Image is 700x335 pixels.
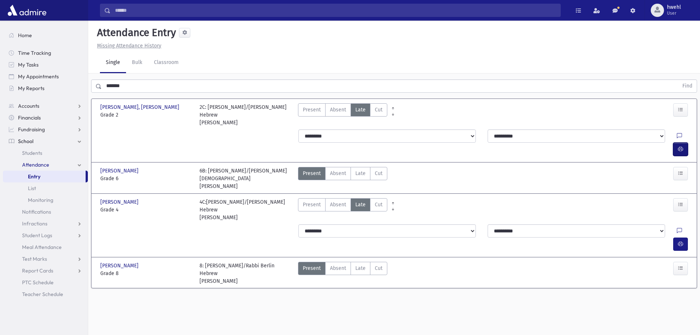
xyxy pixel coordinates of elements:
[100,262,140,270] span: [PERSON_NAME]
[100,111,192,119] span: Grade 2
[3,82,88,94] a: My Reports
[667,4,681,10] span: hwehl
[22,220,47,227] span: Infractions
[200,198,291,221] div: 4C:[PERSON_NAME]/[PERSON_NAME] Hebrew [PERSON_NAME]
[3,253,88,265] a: Test Marks
[3,171,86,182] a: Entry
[3,135,88,147] a: School
[22,232,52,239] span: Student Logs
[298,262,387,285] div: AttTypes
[3,194,88,206] a: Monitoring
[303,106,321,114] span: Present
[355,170,366,177] span: Late
[298,103,387,126] div: AttTypes
[330,170,346,177] span: Absent
[100,270,192,277] span: Grade 8
[355,106,366,114] span: Late
[18,61,39,68] span: My Tasks
[375,201,383,209] span: Cut
[18,32,32,39] span: Home
[100,206,192,214] span: Grade 4
[3,229,88,241] a: Student Logs
[200,167,291,190] div: 6B: [PERSON_NAME]/[PERSON_NAME] [DEMOGRAPHIC_DATA] [PERSON_NAME]
[3,124,88,135] a: Fundraising
[22,150,42,156] span: Students
[18,114,41,121] span: Financials
[3,100,88,112] a: Accounts
[298,167,387,190] div: AttTypes
[3,59,88,71] a: My Tasks
[3,147,88,159] a: Students
[100,167,140,175] span: [PERSON_NAME]
[3,218,88,229] a: Infractions
[100,53,126,73] a: Single
[330,106,346,114] span: Absent
[22,161,49,168] span: Attendance
[97,43,161,49] u: Missing Attendance History
[148,53,184,73] a: Classroom
[3,265,88,277] a: Report Cards
[100,103,181,111] span: [PERSON_NAME], [PERSON_NAME]
[28,173,40,180] span: Entry
[22,291,63,297] span: Teacher Schedule
[3,277,88,288] a: PTC Schedule
[3,71,88,82] a: My Appointments
[22,279,54,286] span: PTC Schedule
[111,4,560,17] input: Search
[22,267,53,274] span: Report Cards
[298,198,387,221] div: AttTypes
[330,201,346,209] span: Absent
[3,241,88,253] a: Meal Attendance
[375,106,383,114] span: Cut
[375,170,383,177] span: Cut
[3,112,88,124] a: Financials
[28,197,53,203] span: Monitoring
[22,256,47,262] span: Test Marks
[22,244,62,250] span: Meal Attendance
[678,80,697,92] button: Find
[3,182,88,194] a: List
[18,138,33,145] span: School
[200,103,291,126] div: 2C: [PERSON_NAME]/[PERSON_NAME] Hebrew [PERSON_NAME]
[18,103,39,109] span: Accounts
[303,201,321,209] span: Present
[18,85,44,92] span: My Reports
[355,201,366,209] span: Late
[303,170,321,177] span: Present
[100,198,140,206] span: [PERSON_NAME]
[94,43,161,49] a: Missing Attendance History
[18,73,59,80] span: My Appointments
[94,26,176,39] h5: Attendance Entry
[28,185,36,192] span: List
[355,264,366,272] span: Late
[18,126,45,133] span: Fundraising
[3,47,88,59] a: Time Tracking
[3,159,88,171] a: Attendance
[200,262,291,285] div: 8: [PERSON_NAME]/Rabbi Berlin Hebrew [PERSON_NAME]
[330,264,346,272] span: Absent
[3,206,88,218] a: Notifications
[126,53,148,73] a: Bulk
[3,29,88,41] a: Home
[375,264,383,272] span: Cut
[667,10,681,16] span: User
[22,209,51,215] span: Notifications
[303,264,321,272] span: Present
[18,50,51,56] span: Time Tracking
[6,3,48,18] img: AdmirePro
[3,288,88,300] a: Teacher Schedule
[100,175,192,182] span: Grade 6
